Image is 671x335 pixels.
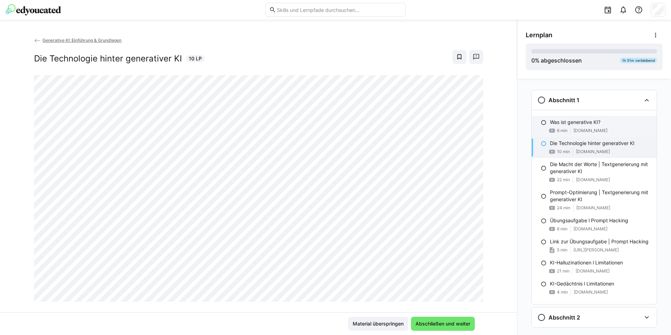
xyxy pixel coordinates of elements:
span: Generative KI: Einführung & Grundlagen [42,38,121,43]
span: 6 min [557,226,567,232]
span: [URL][PERSON_NAME] [573,247,619,253]
div: % abgeschlossen [531,56,582,65]
a: Generative KI: Einführung & Grundlagen [34,38,122,43]
input: Skills und Lernpfade durchsuchen… [276,7,402,13]
h2: Die Technologie hinter generativer KI [34,53,182,64]
button: Abschließen und weiter [411,317,475,331]
span: [DOMAIN_NAME] [573,226,607,232]
span: 6 min [557,128,567,133]
p: Link zur Übungsaufgabe | Prompt Hacking [550,238,649,245]
p: Die Technologie hinter generativer KI [550,140,635,147]
p: Prompt-Optimierung | Textgenerierung mit generativer KI [550,189,651,203]
h3: Abschnitt 2 [549,314,580,321]
span: [DOMAIN_NAME] [574,289,608,295]
span: 24 min [557,205,570,211]
span: [DOMAIN_NAME] [576,205,610,211]
span: [DOMAIN_NAME] [576,177,610,183]
button: Material überspringen [348,317,408,331]
h3: Abschnitt 1 [549,97,579,104]
span: 10 LP [189,55,202,62]
span: 21 min [557,268,570,274]
span: 5 min [557,247,567,253]
span: Abschließen und weiter [414,320,471,327]
span: [DOMAIN_NAME] [576,268,610,274]
span: 4 min [557,289,568,295]
p: Die Macht der Worte | Textgenerierung mit generativer KI [550,161,651,175]
span: 22 min [557,177,570,183]
p: Übungsaufgabe l Prompt Hacking [550,217,628,224]
p: KI-Gedächtnis l Limitationen [550,280,614,287]
span: Lernplan [526,31,552,39]
span: Material überspringen [352,320,405,327]
span: [DOMAIN_NAME] [576,149,610,155]
p: KI-Halluzinationen l Limitationen [550,259,623,266]
span: 0 [531,57,535,64]
div: 1h 51m verbleibend [620,58,657,63]
span: 10 min [557,149,570,155]
span: [DOMAIN_NAME] [573,128,607,133]
p: Was ist generative KI? [550,119,600,126]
